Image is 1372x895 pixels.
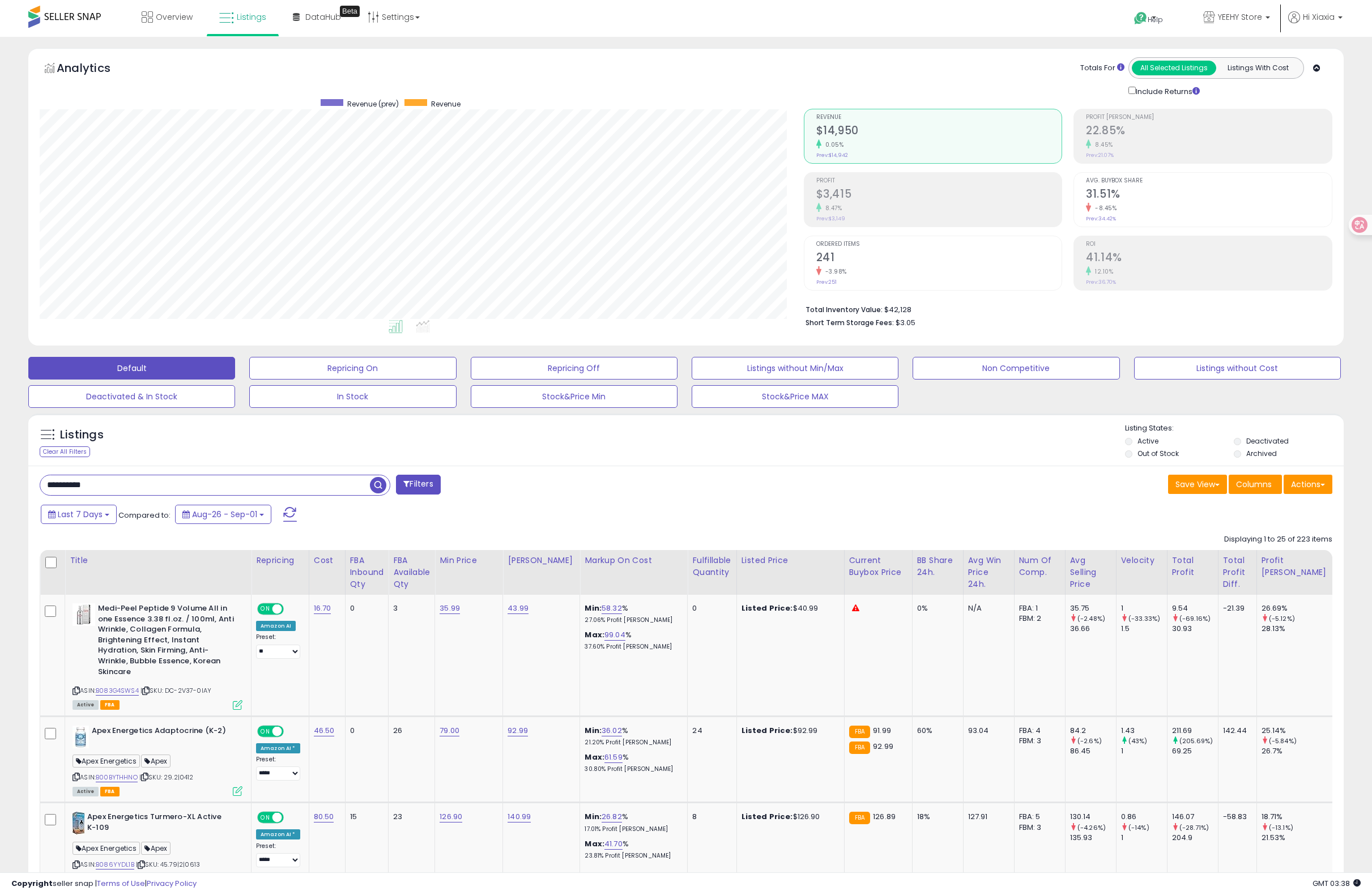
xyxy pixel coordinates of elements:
[1236,479,1272,490] span: Columns
[806,305,883,314] b: Total Inventory Value:
[1086,241,1332,248] span: ROI
[256,842,300,868] div: Preset:
[1179,736,1213,745] small: (205.69%)
[139,773,194,782] span: | SKU: 29.2|0412
[816,215,845,222] small: Prev: $3,149
[147,878,197,889] a: Privacy Policy
[585,752,679,773] div: %
[585,811,602,822] b: Min:
[41,505,117,524] button: Last 7 Days
[249,385,456,408] button: In Stock
[1019,822,1056,833] div: FBM: 3
[508,811,531,822] a: 140.99
[100,700,120,710] span: FBA
[57,60,133,79] h5: Analytics
[692,726,727,736] div: 24
[585,725,602,736] b: Min:
[1019,726,1056,736] div: FBA: 4
[585,852,679,860] p: 23.81% Profit [PERSON_NAME]
[1218,11,1262,23] span: YEEHY Store
[1134,357,1341,380] button: Listings without Cost
[60,427,104,443] h5: Listings
[585,630,679,651] div: %
[1120,84,1213,97] div: Include Returns
[742,726,836,736] div: $92.99
[585,616,679,624] p: 27.06% Profit [PERSON_NAME]
[742,555,840,566] div: Listed Price
[508,603,529,614] a: 43.99
[1086,187,1332,203] h2: 31.51%
[1086,124,1332,139] h2: 22.85%
[440,555,498,566] div: Min Price
[1223,603,1248,613] div: -21.39
[913,357,1119,380] button: Non Competitive
[816,152,848,159] small: Prev: $14,942
[742,725,793,736] b: Listed Price:
[1121,833,1167,843] div: 1
[585,555,683,566] div: Markup on Cost
[1262,833,1333,843] div: 21.53%
[585,812,679,833] div: %
[742,812,836,822] div: $126.90
[136,860,200,869] span: | SKU: 45.79|2|0613
[350,603,380,613] div: 0
[1019,613,1056,624] div: FBM: 2
[1246,436,1289,446] label: Deactivated
[742,603,793,613] b: Listed Price:
[141,755,171,768] span: Apex
[1091,204,1117,212] small: -8.45%
[692,357,898,380] button: Listings without Min/Max
[917,555,958,578] div: BB Share 24h.
[1019,812,1056,822] div: FBA: 5
[58,509,103,520] span: Last 7 Days
[1121,603,1167,613] div: 1
[968,555,1009,590] div: Avg Win Price 24h.
[1224,534,1332,545] div: Displaying 1 to 25 of 223 items
[393,603,426,613] div: 3
[1070,833,1116,843] div: 135.93
[28,357,235,380] button: Default
[1019,555,1060,578] div: Num of Comp.
[347,99,399,109] span: Revenue (prev)
[305,11,341,23] span: DataHub
[1262,624,1333,634] div: 28.13%
[1086,215,1116,222] small: Prev: 34.42%
[350,812,380,822] div: 15
[692,385,898,408] button: Stock&Price MAX
[849,741,870,754] small: FBA
[73,812,84,834] img: 41oPvc45inL._SL40_.jpg
[256,555,304,566] div: Repricing
[1229,475,1282,494] button: Columns
[917,726,955,736] div: 60%
[396,475,440,495] button: Filters
[1179,823,1209,832] small: (-28.71%)
[585,629,604,640] b: Max:
[96,686,139,696] a: B083G4SWS4
[1179,614,1211,623] small: (-69.16%)
[1223,812,1248,822] div: -58.83
[585,765,679,773] p: 30.80% Profit [PERSON_NAME]
[896,317,915,328] span: $3.05
[816,279,837,285] small: Prev: 251
[1086,251,1332,266] h2: 41.14%
[256,621,296,631] div: Amazon AI
[1168,475,1227,494] button: Save View
[141,842,171,855] span: Apex
[440,811,462,822] a: 126.90
[471,357,678,380] button: Repricing Off
[816,241,1062,248] span: Ordered Items
[968,812,1005,822] div: 127.91
[1269,736,1297,745] small: (-5.84%)
[873,811,896,822] span: 126.89
[393,555,430,590] div: FBA Available Qty
[1128,614,1160,623] small: (-33.33%)
[96,860,134,870] a: B086YYDL1B
[604,838,623,850] a: 41.70
[1121,555,1162,566] div: Velocity
[1070,624,1116,634] div: 36.66
[849,555,907,578] div: Current Buybox Price
[97,878,145,889] a: Terms of Use
[1070,603,1116,613] div: 35.75
[440,725,459,736] a: 79.00
[1172,746,1218,756] div: 69.25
